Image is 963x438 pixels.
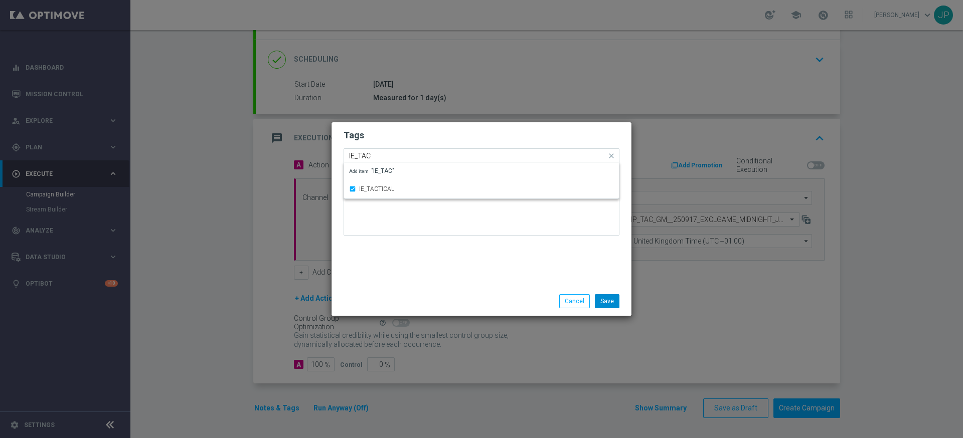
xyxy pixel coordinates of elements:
span: Add item [349,168,371,174]
ng-dropdown-panel: Options list [344,162,619,199]
label: IE_TACTICAL [359,186,394,192]
button: Save [595,294,619,308]
ng-select: IE_TACTICAL [344,148,619,162]
span: "IE_TAC" [349,168,394,174]
div: IE_TACTICAL [349,181,614,197]
h2: Tags [344,129,619,141]
button: Cancel [559,294,590,308]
